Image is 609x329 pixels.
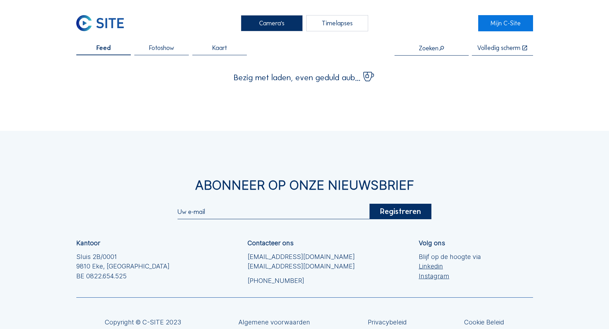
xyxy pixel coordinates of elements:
[76,15,131,31] a: C-SITE Logo
[105,319,181,325] div: Copyright © C-SITE 2023
[76,15,124,31] img: C-SITE Logo
[419,252,481,281] div: Blijf op de hoogte via
[234,73,360,82] span: Bezig met laden, even geduld aub...
[178,208,370,216] input: Uw e-mail
[238,319,310,325] a: Algemene voorwaarden
[149,45,174,51] span: Fotoshow
[248,240,294,246] div: Contacteer ons
[241,15,303,31] div: Camera's
[248,252,355,261] a: [EMAIL_ADDRESS][DOMAIN_NAME]
[76,252,169,281] div: Sluis 2B/0001 9810 Eke, [GEOGRAPHIC_DATA] BE 0822.654.525
[96,45,111,51] span: Feed
[76,240,100,246] div: Kantoor
[464,319,504,325] a: Cookie Beleid
[76,179,533,191] div: Abonneer op onze nieuwsbrief
[419,261,481,271] a: Linkedin
[368,319,407,325] a: Privacybeleid
[419,271,481,281] a: Instagram
[477,45,520,51] div: Volledig scherm
[306,15,368,31] div: Timelapses
[212,45,227,51] span: Kaart
[478,15,533,31] a: Mijn C-Site
[248,276,355,285] a: [PHONE_NUMBER]
[369,204,431,219] div: Registreren
[419,240,445,246] div: Volg ons
[248,261,355,271] a: [EMAIL_ADDRESS][DOMAIN_NAME]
